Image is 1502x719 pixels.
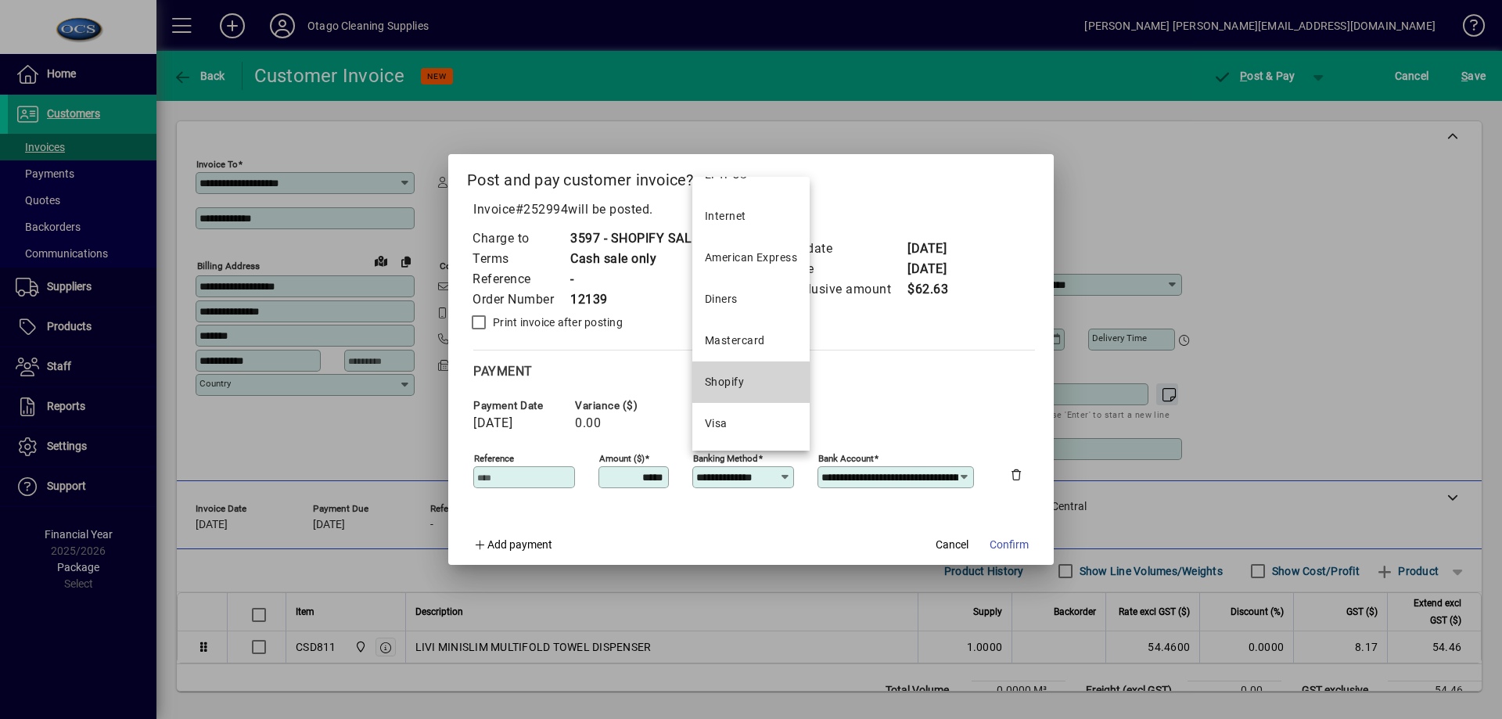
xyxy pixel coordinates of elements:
div: Visa [705,415,728,432]
td: Terms [472,249,570,269]
span: 0.00 [575,416,601,430]
p: Invoice will be posted . [467,200,1035,219]
div: Internet [705,208,746,225]
mat-option: Shopify [692,361,810,403]
button: Cancel [927,530,977,559]
td: Invoice date [760,239,907,259]
td: Due date [760,259,907,279]
mat-option: Internet [692,196,810,237]
td: [DATE] [907,259,969,279]
h2: Post and pay customer invoice? [448,154,1054,200]
mat-label: Bank Account [818,453,874,464]
mat-option: Diners [692,279,810,320]
td: Charge to [472,228,570,249]
label: Print invoice after posting [490,315,623,330]
div: Mastercard [705,333,764,349]
mat-label: Amount ($) [599,453,645,464]
mat-option: Visa [692,403,810,444]
span: Cancel [936,537,968,553]
mat-label: Reference [474,453,514,464]
td: 3597 - SHOPIFY SALES [570,228,707,249]
span: Payment [473,364,533,379]
td: $62.63 [907,279,969,300]
span: Add payment [487,538,552,551]
td: [DATE] [907,239,969,259]
button: Add payment [467,530,559,559]
div: Shopify [705,374,744,390]
span: Confirm [990,537,1029,553]
mat-option: American Express [692,237,810,279]
td: - [570,269,707,289]
mat-option: Mastercard [692,320,810,361]
div: Diners [705,291,738,307]
td: 12139 [570,289,707,310]
button: Confirm [983,530,1035,559]
div: American Express [705,250,797,266]
td: Order Number [472,289,570,310]
span: Variance ($) [575,400,669,412]
td: Reference [472,269,570,289]
td: GST inclusive amount [760,279,907,300]
span: #252994 [516,202,569,217]
span: [DATE] [473,416,512,430]
mat-label: Banking method [693,453,758,464]
span: Payment date [473,400,567,412]
td: Cash sale only [570,249,707,269]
